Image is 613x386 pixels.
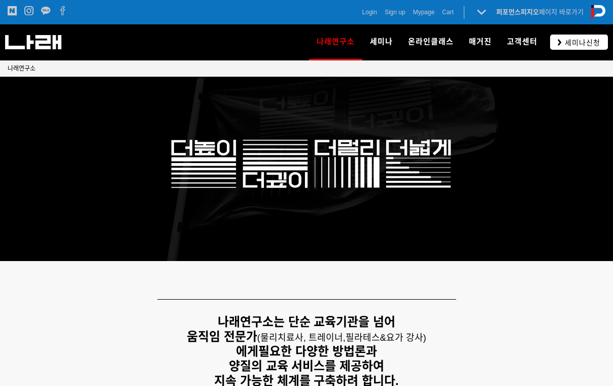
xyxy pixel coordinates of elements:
a: Mypage [413,7,435,17]
strong: 에게 [236,344,258,358]
strong: 양질의 교육 서비스를 제공하여 [229,359,384,373]
span: 나래연구소 [8,65,36,72]
span: 고객센터 [507,37,537,46]
span: 나래연구소 [317,34,355,50]
a: Login [362,7,377,17]
strong: 나래연구소는 단순 교육기관을 넘어 [218,315,395,329]
a: 세미나 [362,24,400,60]
a: 나래연구소 [309,24,362,60]
strong: 움직임 전문가 [187,330,257,343]
span: 매거진 [469,37,492,46]
a: 고객센터 [499,24,545,60]
a: 나래연구소 [8,63,36,74]
a: 매거진 [461,24,499,60]
span: ( [257,333,346,343]
a: 온라인클래스 [400,24,461,60]
a: 세미나신청 [550,35,608,49]
a: Sign up [385,7,405,17]
span: 온라인클래스 [408,37,454,46]
strong: 퍼포먼스피지오 [496,8,539,16]
span: 필라테스&요가 강사) [346,333,426,343]
a: Cart [442,7,454,17]
strong: 필요한 다양한 방법론과 [258,344,377,358]
span: 세미나신청 [562,38,600,48]
span: 물리치료사, 트레이너, [260,333,346,343]
a: 퍼포먼스피지오페이지 바로가기 [496,8,584,16]
span: 세미나 [370,37,393,46]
